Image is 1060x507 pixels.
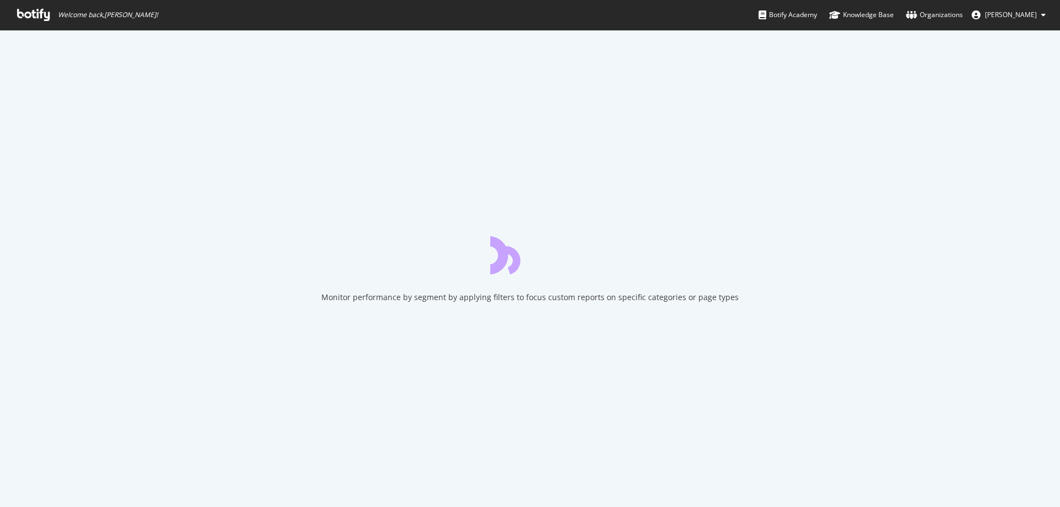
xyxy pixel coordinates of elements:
[829,9,894,20] div: Knowledge Base
[985,10,1037,19] span: Phil McDonald
[321,292,739,303] div: Monitor performance by segment by applying filters to focus custom reports on specific categories...
[963,6,1054,24] button: [PERSON_NAME]
[759,9,817,20] div: Botify Academy
[490,234,570,274] div: animation
[906,9,963,20] div: Organizations
[58,10,158,19] span: Welcome back, [PERSON_NAME] !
